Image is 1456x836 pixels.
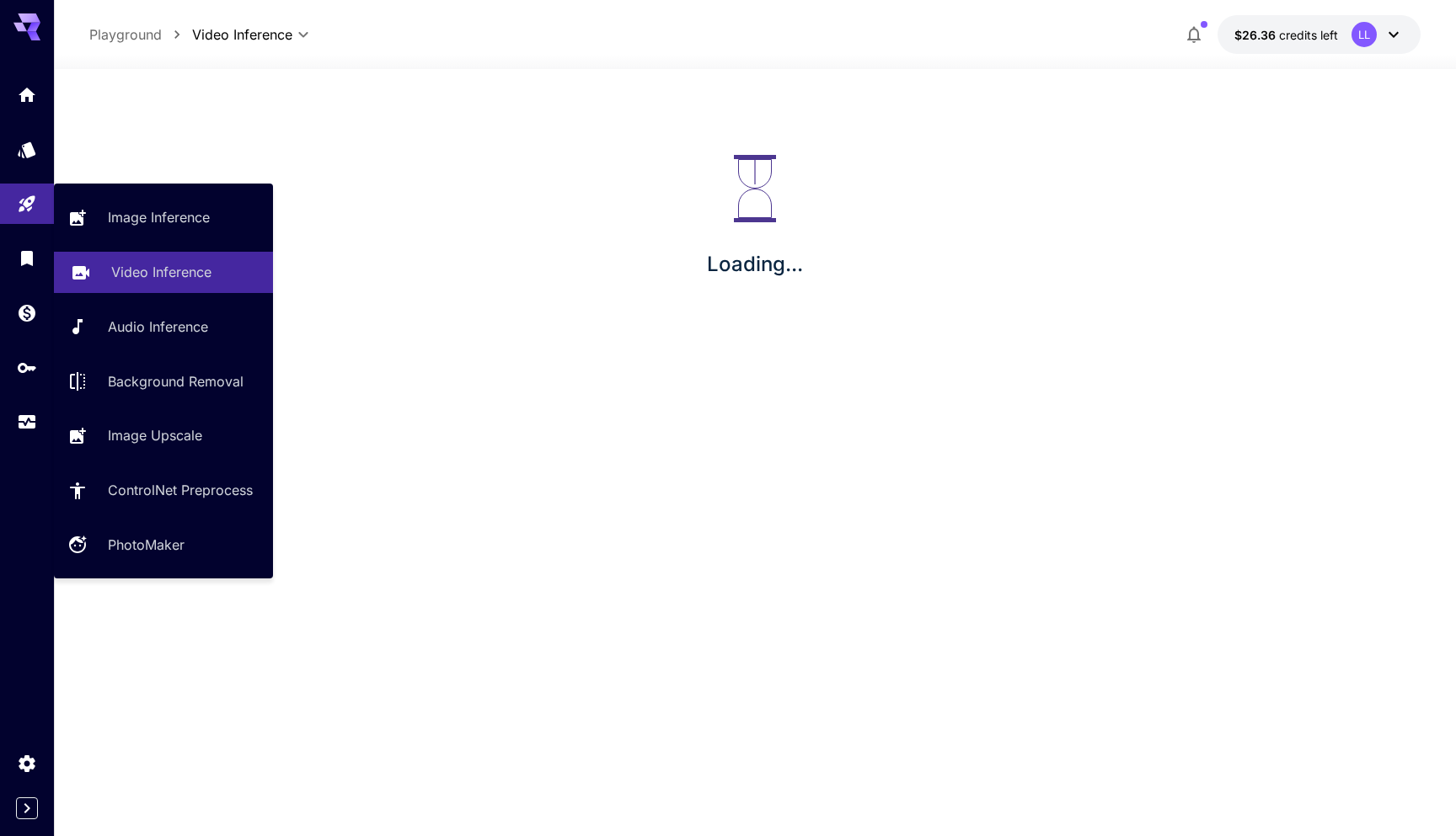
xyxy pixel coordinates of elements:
[108,371,244,391] p: Background Removal
[108,480,253,500] p: ControlNet Preprocess
[54,197,273,238] a: Image Inference
[17,302,37,323] div: Wallet
[54,252,273,293] a: Video Inference
[54,470,273,511] a: ControlNet Preprocess
[111,262,211,282] p: Video Inference
[89,24,162,45] p: Playground
[108,207,210,227] p: Image Inference
[1279,28,1338,42] span: credits left
[54,524,273,566] a: PhotoMaker
[707,249,803,280] p: Loading...
[54,360,273,402] a: Background Removal
[1218,15,1421,54] button: $26.3642
[192,24,292,45] span: Video Inference
[89,24,192,45] nav: breadcrumb
[17,357,37,378] div: API Keys
[17,412,37,433] div: Usage
[108,535,185,555] p: PhotoMaker
[17,248,37,269] div: Library
[17,139,37,160] div: Models
[17,84,37,105] div: Home
[17,194,37,215] div: Playground
[17,753,37,774] div: Settings
[1234,26,1338,44] div: $26.3642
[54,415,273,456] a: Image Upscale
[108,425,202,445] p: Image Upscale
[1352,22,1377,47] div: LL
[1234,28,1279,42] span: $26.36
[16,797,38,819] button: Expand sidebar
[108,317,208,337] p: Audio Inference
[54,306,273,348] a: Audio Inference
